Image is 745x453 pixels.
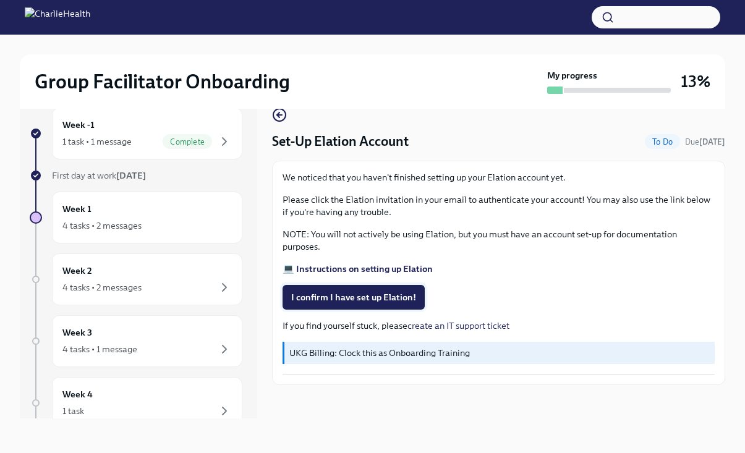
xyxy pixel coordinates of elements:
[62,202,92,216] h6: Week 1
[30,315,242,367] a: Week 34 tasks • 1 message
[62,135,132,148] div: 1 task • 1 message
[62,264,92,277] h6: Week 2
[52,170,146,181] span: First day at work
[283,263,433,274] a: 💻 Instructions on setting up Elation
[30,169,242,182] a: First day at work[DATE]
[699,137,725,146] strong: [DATE]
[62,326,92,339] h6: Week 3
[25,7,90,27] img: CharlieHealth
[35,69,290,94] h2: Group Facilitator Onboarding
[283,228,715,253] p: NOTE: You will not actively be using Elation, but you must have an account set-up for documentati...
[30,377,242,429] a: Week 41 task
[407,320,509,331] a: create an IT support ticket
[62,405,84,417] div: 1 task
[289,347,710,359] p: UKG Billing: Clock this as Onboarding Training
[283,193,715,218] p: Please click the Elation invitation in your email to authenticate your account! You may also use ...
[283,171,715,184] p: We noticed that you haven't finished setting up your Elation account yet.
[163,137,212,146] span: Complete
[681,70,710,93] h3: 13%
[62,281,142,294] div: 4 tasks • 2 messages
[62,387,93,401] h6: Week 4
[645,137,680,146] span: To Do
[291,291,416,303] span: I confirm I have set up Elation!
[283,285,425,310] button: I confirm I have set up Elation!
[62,219,142,232] div: 4 tasks • 2 messages
[30,253,242,305] a: Week 24 tasks • 2 messages
[62,118,95,132] h6: Week -1
[685,136,725,148] span: October 11th, 2025 09:00
[30,192,242,243] a: Week 14 tasks • 2 messages
[547,69,597,82] strong: My progress
[62,343,137,355] div: 4 tasks • 1 message
[30,108,242,159] a: Week -11 task • 1 messageComplete
[283,320,715,332] p: If you find yourself stuck, please
[272,132,409,151] h4: Set-Up Elation Account
[116,170,146,181] strong: [DATE]
[685,137,725,146] span: Due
